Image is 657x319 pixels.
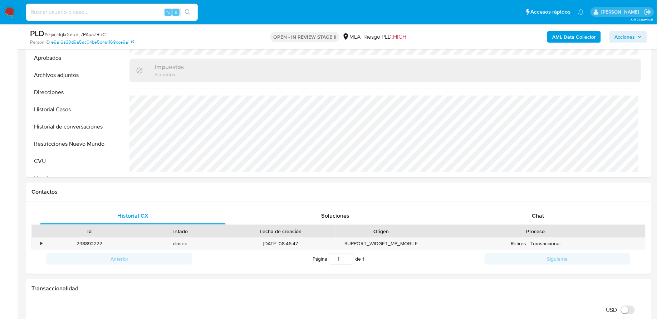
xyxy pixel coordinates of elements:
p: fabricio.bottalo@mercadolibre.com [601,9,642,15]
span: 1 [363,255,364,262]
div: [DATE] 08:46:47 [225,238,336,250]
b: AML Data Collector [552,31,596,43]
a: Salir [644,8,652,16]
button: Aprobados [28,49,117,67]
a: Notificaciones [578,9,584,15]
button: Archivos adjuntos [28,67,117,84]
b: PLD [30,28,44,39]
a: e9a16a30d9a5ac04be5d4a1169cce9a1 [51,39,134,45]
span: 3.157.1-hotfix-5 [631,17,653,23]
div: closed [135,238,225,250]
p: OPEN - IN REVIEW STAGE II [270,32,339,42]
b: Person ID [30,39,50,45]
button: Historial Casos [28,101,117,118]
button: Acciones [609,31,647,43]
input: Buscar usuario o caso... [26,8,198,17]
div: 298892222 [44,238,135,250]
div: Proceso [431,228,640,235]
span: Accesos rápidos [531,8,571,16]
h1: Transaccionalidad [31,285,646,292]
span: Página de [313,253,364,265]
div: Estado [140,228,220,235]
div: Origen [341,228,421,235]
span: Chat [532,212,544,220]
button: Lista Interna [28,170,117,187]
span: Riesgo PLD: [363,33,406,41]
h1: Contactos [31,188,646,195]
button: Direcciones [28,84,117,101]
span: # izjxcHqIxXeueIj7PAaaZRnC [44,31,106,38]
div: MLA [342,33,361,41]
div: • [40,240,42,247]
span: Soluciones [321,212,349,220]
div: Id [49,228,130,235]
button: Siguiente [485,253,631,265]
span: Historial CX [117,212,148,220]
span: HIGH [393,33,406,41]
div: ImpuestosSin datos [129,59,641,82]
span: Acciones [614,31,635,43]
div: Retiros - Transaccional [426,238,645,250]
button: AML Data Collector [547,31,601,43]
button: CVU [28,153,117,170]
h3: Impuestos [155,63,184,71]
div: SUPPORT_WIDGET_MP_MOBILE [336,238,426,250]
p: Sin datos [155,71,184,78]
span: s [175,9,177,15]
button: search-icon [180,7,195,17]
button: Anterior [46,253,192,265]
button: Historial de conversaciones [28,118,117,135]
button: Restricciones Nuevo Mundo [28,135,117,153]
span: ⌥ [165,9,171,15]
div: Fecha de creación [230,228,331,235]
